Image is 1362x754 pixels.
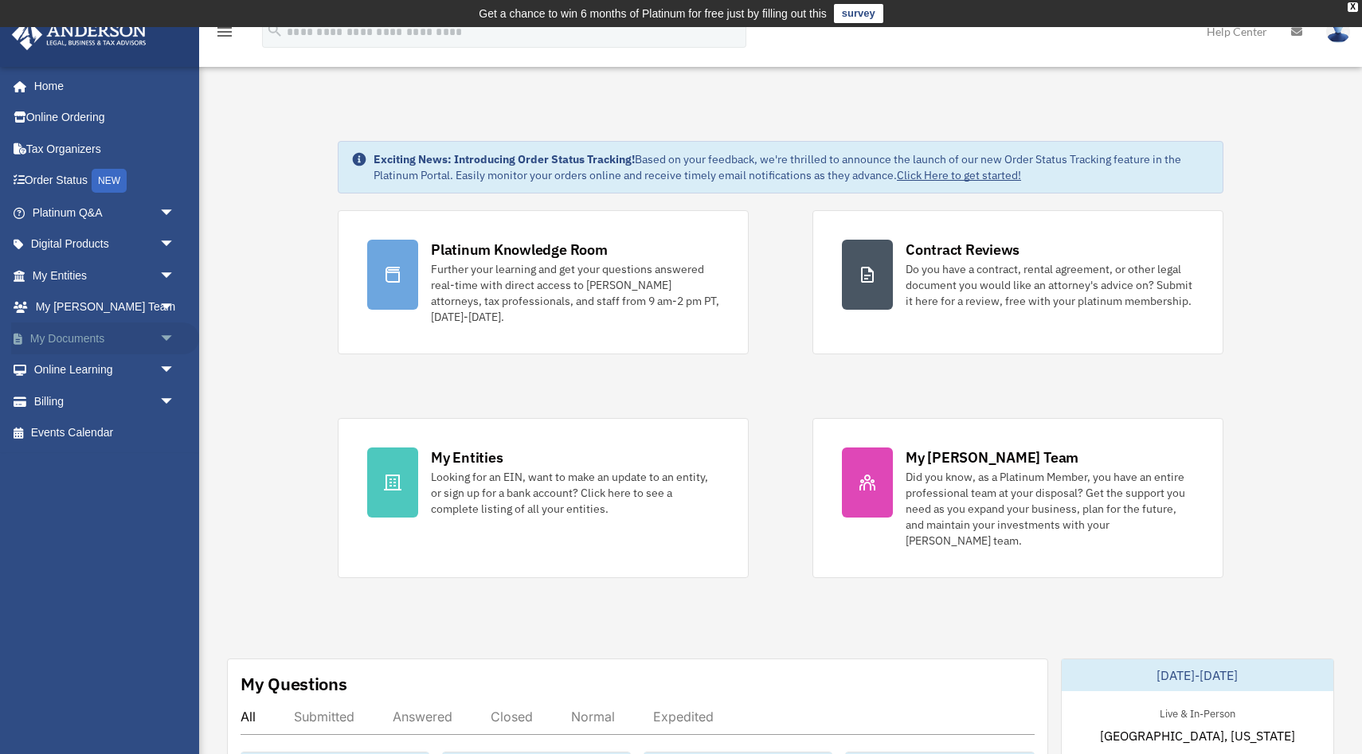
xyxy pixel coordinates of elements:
[834,4,883,23] a: survey
[159,322,191,355] span: arrow_drop_down
[7,19,151,50] img: Anderson Advisors Platinum Portal
[11,260,199,291] a: My Entitiesarrow_drop_down
[241,709,256,725] div: All
[92,169,127,193] div: NEW
[11,291,199,323] a: My [PERSON_NAME] Teamarrow_drop_down
[11,197,199,229] a: Platinum Q&Aarrow_drop_down
[11,133,199,165] a: Tax Organizers
[431,469,719,517] div: Looking for an EIN, want to make an update to an entity, or sign up for a bank account? Click her...
[906,261,1194,309] div: Do you have a contract, rental agreement, or other legal document you would like an attorney's ad...
[374,151,1210,183] div: Based on your feedback, we're thrilled to announce the launch of our new Order Status Tracking fe...
[653,709,714,725] div: Expedited
[266,21,284,39] i: search
[906,469,1194,549] div: Did you know, as a Platinum Member, you have an entire professional team at your disposal? Get th...
[1062,659,1334,691] div: [DATE]-[DATE]
[215,22,234,41] i: menu
[1348,2,1358,12] div: close
[159,197,191,229] span: arrow_drop_down
[812,210,1223,354] a: Contract Reviews Do you have a contract, rental agreement, or other legal document you would like...
[906,447,1078,467] div: My [PERSON_NAME] Team
[241,672,347,696] div: My Questions
[431,261,719,325] div: Further your learning and get your questions answered real-time with direct access to [PERSON_NAM...
[11,322,199,354] a: My Documentsarrow_drop_down
[491,709,533,725] div: Closed
[11,385,199,417] a: Billingarrow_drop_down
[393,709,452,725] div: Answered
[294,709,354,725] div: Submitted
[897,168,1021,182] a: Click Here to get started!
[159,260,191,292] span: arrow_drop_down
[571,709,615,725] div: Normal
[159,385,191,418] span: arrow_drop_down
[812,418,1223,578] a: My [PERSON_NAME] Team Did you know, as a Platinum Member, you have an entire professional team at...
[159,229,191,261] span: arrow_drop_down
[479,4,827,23] div: Get a chance to win 6 months of Platinum for free just by filling out this
[11,70,191,102] a: Home
[1326,20,1350,43] img: User Pic
[11,354,199,386] a: Online Learningarrow_drop_down
[1100,726,1295,745] span: [GEOGRAPHIC_DATA], [US_STATE]
[159,291,191,324] span: arrow_drop_down
[215,28,234,41] a: menu
[338,418,749,578] a: My Entities Looking for an EIN, want to make an update to an entity, or sign up for a bank accoun...
[338,210,749,354] a: Platinum Knowledge Room Further your learning and get your questions answered real-time with dire...
[11,165,199,197] a: Order StatusNEW
[159,354,191,387] span: arrow_drop_down
[906,240,1020,260] div: Contract Reviews
[431,240,608,260] div: Platinum Knowledge Room
[431,447,503,467] div: My Entities
[374,152,635,166] strong: Exciting News: Introducing Order Status Tracking!
[11,102,199,134] a: Online Ordering
[11,417,199,449] a: Events Calendar
[11,229,199,260] a: Digital Productsarrow_drop_down
[1147,704,1248,721] div: Live & In-Person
